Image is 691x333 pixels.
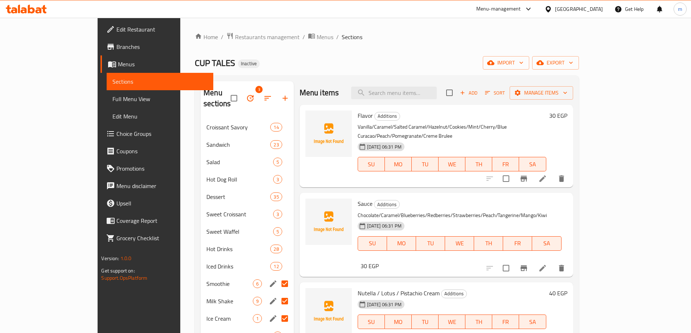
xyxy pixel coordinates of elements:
[270,140,282,149] div: items
[358,236,387,251] button: SU
[385,315,412,329] button: MO
[300,87,339,98] h2: Menu items
[465,157,492,171] button: TH
[273,176,282,183] span: 3
[112,77,207,86] span: Sections
[506,238,529,249] span: FR
[364,143,404,150] span: [DATE] 06:31 PM
[468,159,489,170] span: TH
[439,315,465,329] button: WE
[206,123,270,132] span: Croissant Savory
[364,222,404,229] span: [DATE] 06:31 PM
[100,177,213,195] a: Menu disclaimer
[495,317,516,327] span: FR
[206,140,270,149] span: Sandwich
[100,160,213,177] a: Promotions
[553,259,570,277] button: delete
[364,301,404,308] span: [DATE] 06:31 PM
[112,112,207,121] span: Edit Menu
[448,238,471,249] span: WE
[415,159,436,170] span: TU
[342,33,362,41] span: Sections
[477,238,500,249] span: TH
[416,236,445,251] button: TU
[412,315,439,329] button: TU
[549,111,567,121] h6: 30 EGP
[100,142,213,160] a: Coupons
[361,261,379,271] h6: 30 EGP
[201,136,294,153] div: Sandwich23
[441,159,462,170] span: WE
[255,86,263,93] span: 3
[361,238,384,249] span: SU
[515,170,532,187] button: Branch-specific-item
[503,236,532,251] button: FR
[268,278,279,289] button: edit
[388,159,409,170] span: MO
[468,317,489,327] span: TH
[118,60,207,68] span: Menus
[271,124,281,131] span: 14
[441,290,466,298] span: Additions
[358,122,546,141] p: Vanilla/Caramel/Salted Caramel/Hazelnut/Cookies/Mint/Cherry/Blue Curacao/Peach/Pomegranate/Creme ...
[273,158,282,166] div: items
[253,280,262,287] span: 6
[107,108,213,125] a: Edit Menu
[419,238,442,249] span: TU
[459,89,478,97] span: Add
[206,210,273,218] span: Sweet Croissant
[100,21,213,38] a: Edit Restaurant
[201,275,294,292] div: Smoothie6edit
[201,223,294,240] div: Sweet Waffel5
[374,200,399,209] span: Additions
[273,228,282,235] span: 5
[515,88,567,97] span: Manage items
[492,315,519,329] button: FR
[116,42,207,51] span: Branches
[305,111,352,157] img: Flavor
[522,159,543,170] span: SA
[242,90,259,107] span: Bulk update
[535,238,558,249] span: SA
[112,95,207,103] span: Full Menu View
[358,157,385,171] button: SU
[465,315,492,329] button: TH
[201,292,294,310] div: Milk Shake9edit
[201,258,294,275] div: Iced Drinks12
[351,87,437,99] input: search
[442,85,457,100] span: Select section
[273,211,282,218] span: 3
[271,141,281,148] span: 23
[206,297,252,305] span: Milk Shake
[519,315,546,329] button: SA
[120,254,132,263] span: 1.0.0
[226,32,300,42] a: Restaurants management
[358,198,373,209] span: Sauce
[201,153,294,171] div: Salad5
[555,5,603,13] div: [GEOGRAPHIC_DATA]
[116,199,207,208] span: Upsell
[101,254,119,263] span: Version:
[107,90,213,108] a: Full Menu View
[206,227,273,236] span: Sweet Waffel
[206,158,273,166] span: Salad
[385,157,412,171] button: MO
[374,200,400,209] div: Additions
[519,157,546,171] button: SA
[100,38,213,55] a: Branches
[271,193,281,200] span: 35
[445,236,474,251] button: WE
[201,240,294,258] div: Hot Drinks28
[375,112,400,120] span: Additions
[116,164,207,173] span: Promotions
[100,195,213,212] a: Upsell
[483,56,529,70] button: import
[206,245,270,253] span: Hot Drinks
[238,59,260,68] div: Inactive
[457,87,480,99] span: Add item
[276,90,294,107] button: Add section
[253,315,262,322] span: 1
[116,234,207,242] span: Grocery Checklist
[273,159,282,166] span: 5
